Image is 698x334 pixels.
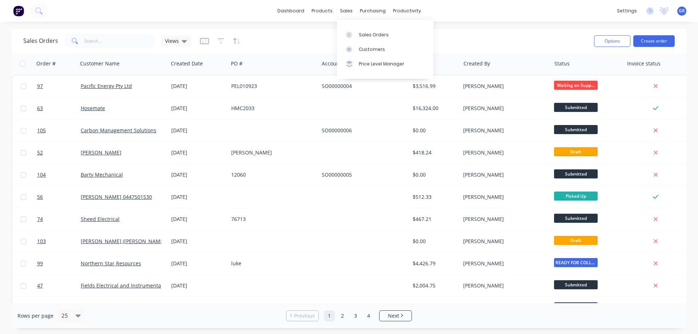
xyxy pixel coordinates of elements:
[81,193,152,200] a: [PERSON_NAME] 0447501530
[81,282,171,289] a: Fields Electrical and Instrumentation
[380,312,412,319] a: Next page
[37,97,81,119] a: 63
[463,260,544,267] div: [PERSON_NAME]
[37,105,43,112] span: 63
[463,193,544,201] div: [PERSON_NAME]
[463,238,544,245] div: [PERSON_NAME]
[23,37,58,44] h1: Sales Orders
[81,127,156,134] a: Carbon Management Solutions
[81,149,121,156] a: [PERSON_NAME]
[554,236,598,245] span: Draft
[37,260,43,267] span: 99
[171,149,225,156] div: [DATE]
[554,192,598,201] span: Picked Up
[554,125,598,134] span: Submitted
[359,32,389,38] div: Sales Orders
[81,238,167,245] a: [PERSON_NAME] ([PERSON_NAME])
[231,105,312,112] div: HMC2033
[554,60,570,67] div: Status
[413,127,455,134] div: $0.00
[171,282,225,289] div: [DATE]
[13,5,24,16] img: Factory
[37,120,81,141] a: 105
[363,310,374,321] a: Page 4
[231,216,312,223] div: 76713
[413,149,455,156] div: $418.24
[171,193,225,201] div: [DATE]
[463,171,544,178] div: [PERSON_NAME]
[37,208,81,230] a: 74
[37,282,43,289] span: 47
[324,310,335,321] a: Page 1 is your current page
[231,60,242,67] div: PO #
[389,5,425,16] div: productivity
[81,171,123,178] a: Barty Mechanical
[554,302,598,311] span: Submitted
[37,297,81,319] a: 78
[171,127,225,134] div: [DATE]
[283,310,415,321] ul: Pagination
[81,83,132,89] a: Pacific Energy Pty Ltd
[37,216,43,223] span: 74
[554,103,598,112] span: Submitted
[413,105,455,112] div: $16,324.00
[463,149,544,156] div: [PERSON_NAME]
[37,142,81,164] a: 52
[171,171,225,178] div: [DATE]
[413,260,455,267] div: $4,426.79
[322,60,370,67] div: Accounting Order #
[350,310,361,321] a: Page 3
[37,275,81,297] a: 47
[37,193,43,201] span: 56
[231,171,312,178] div: 12060
[80,60,120,67] div: Customer Name
[627,60,661,67] div: Invoice status
[81,105,105,112] a: Hosemate
[37,253,81,274] a: 99
[413,282,455,289] div: $2,004.75
[337,42,433,57] a: Customers
[463,282,544,289] div: [PERSON_NAME]
[231,83,312,90] div: PEL010923
[554,169,598,178] span: Submitted
[37,83,43,90] span: 97
[171,83,225,90] div: [DATE]
[463,127,544,134] div: [PERSON_NAME]
[37,164,81,186] a: 104
[464,60,490,67] div: Created By
[463,216,544,223] div: [PERSON_NAME]
[171,260,225,267] div: [DATE]
[37,171,46,178] span: 104
[322,171,402,178] div: SO00000005
[554,280,598,289] span: Submitted
[356,5,389,16] div: purchasing
[171,216,225,223] div: [DATE]
[463,83,544,90] div: [PERSON_NAME]
[337,27,433,42] a: Sales Orders
[171,105,225,112] div: [DATE]
[171,60,203,67] div: Created Date
[165,37,179,45] span: Views
[594,35,630,47] button: Options
[413,171,455,178] div: $0.00
[554,214,598,223] span: Submitted
[554,258,598,267] span: READY FOR COLLE...
[388,312,399,319] span: Next
[36,60,56,67] div: Order #
[633,35,675,47] button: Create order
[679,8,685,14] span: GR
[413,83,455,90] div: $3,516.99
[37,230,81,252] a: 103
[37,149,43,156] span: 52
[337,310,348,321] a: Page 2
[322,83,402,90] div: SO00000004
[286,312,318,319] a: Previous page
[231,260,312,267] div: luke
[336,5,356,16] div: sales
[81,216,120,222] a: Sheed Electrical
[554,147,598,156] span: Draft
[294,312,315,319] span: Previous
[413,216,455,223] div: $467.21
[171,238,225,245] div: [DATE]
[413,193,455,201] div: $512.33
